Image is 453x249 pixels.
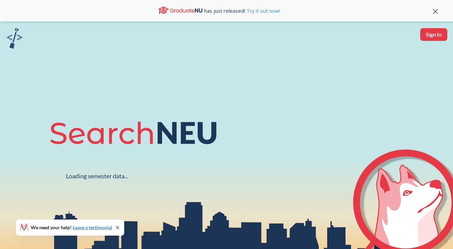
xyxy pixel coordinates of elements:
div: Loading semester data... [66,172,129,180]
a: sandbox logo [7,28,22,51]
a: Leave a testimonial [73,225,112,230]
img: sandbox logo [7,28,22,49]
span: has just released! [204,7,280,14]
button: Sign In [420,28,447,41]
a: Try it out now! [245,7,280,14]
span: We need your help! [31,225,112,230]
